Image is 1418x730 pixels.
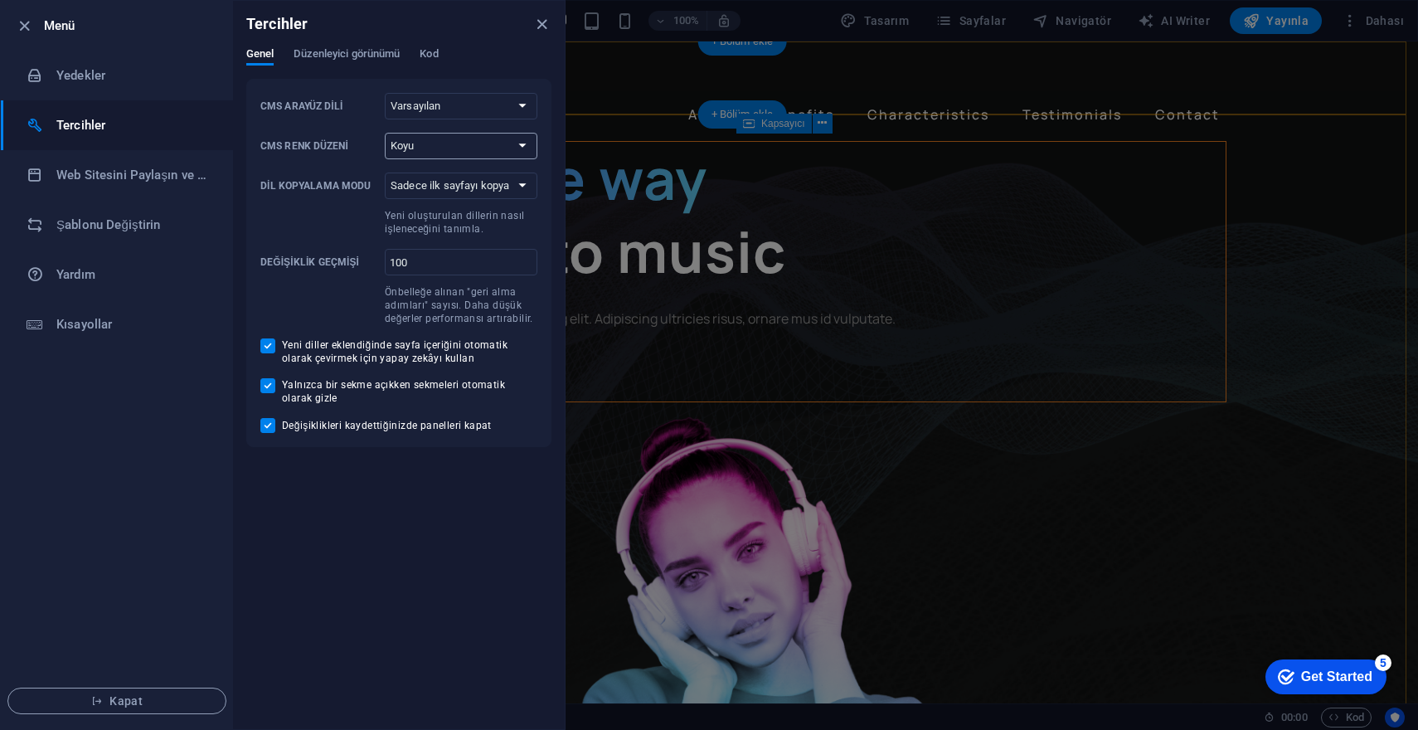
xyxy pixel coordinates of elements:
p: Dil Kopyalama Modu [260,179,378,192]
span: Kapat [22,694,212,708]
p: CMS Renk Düzeni [260,139,378,153]
span: Yeni diller eklendiğinde sayfa içeriğini otomatik olarak çevirmek için yapay zekâyı kullan [282,338,537,365]
a: Yardım [1,250,233,299]
h6: Şablonu Değiştirin [56,215,210,235]
p: CMS Arayüz Dili [260,100,378,113]
span: Düzenleyici görünümü [294,44,400,67]
h6: Web Sitesini Paylaşın ve [GEOGRAPHIC_DATA] [56,165,210,185]
h6: Yedekler [56,66,210,85]
span: Kod [420,44,438,67]
button: close [532,14,551,34]
input: Değişiklik geçmişiÖnbelleğe alınan "geri alma adımları" sayısı. Daha düşük değerler performansı a... [385,249,537,275]
span: Yalnızca bir sekme açıkken sekmeleri otomatik olarak gizle [282,378,537,405]
select: Dil Kopyalama ModuYeni oluşturulan dillerin nasıl işleneceğini tanımla. [385,173,537,199]
p: Yeni oluşturulan dillerin nasıl işleneceğini tanımla. [385,209,537,236]
div: Get Started [45,18,116,33]
button: Kapat [7,688,226,714]
p: Değişiklik geçmişi [260,255,378,269]
p: Önbelleğe alınan "geri alma adımları" sayısı. Daha düşük değerler performansı artırabilir. [385,285,537,325]
h6: Kısayollar [56,314,210,334]
div: Tercihler [246,47,551,79]
span: Değişiklikleri kaydettiğinizde panelleri kapat [282,419,492,432]
h6: Tercihler [56,115,210,135]
h6: Tercihler [246,14,308,34]
div: Get Started 5 items remaining, 0% complete [9,8,130,43]
select: CMS Arayüz Dili [385,93,537,119]
select: CMS Renk Düzeni [385,133,537,159]
div: 5 [119,3,135,20]
span: Genel [246,44,274,67]
h6: Menü [44,16,220,36]
h6: Yardım [56,265,210,285]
